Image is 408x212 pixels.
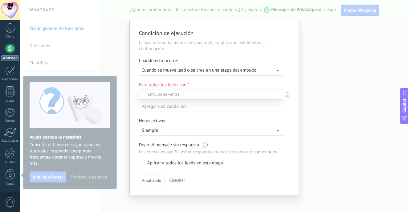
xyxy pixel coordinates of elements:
[148,92,179,97] span: Embudo de ventas
[1,139,19,143] div: Estadísticas
[1,99,19,103] div: Listas
[1,55,19,61] div: WhatsApp
[138,89,282,100] label: Embudo de ventas
[1,119,19,123] div: Correo
[1,35,19,39] div: Chats
[1,77,19,81] div: Calendario
[1,160,19,164] div: Ajustes
[401,99,407,113] span: Copilot
[1,182,19,186] div: Ayuda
